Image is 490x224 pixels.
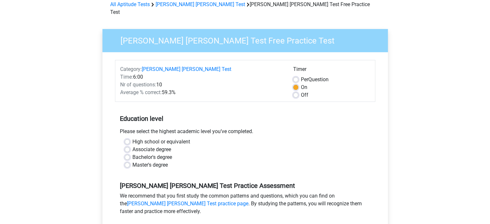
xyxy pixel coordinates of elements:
[115,192,375,218] div: We recommend that you first study the common patterns and questions, which you can find on the . ...
[156,1,245,7] a: [PERSON_NAME] [PERSON_NAME] Test
[113,33,383,46] h3: [PERSON_NAME] [PERSON_NAME] Test Free Practice Test
[120,112,370,125] h5: Education level
[132,138,190,146] label: High school or equivalent
[120,74,133,80] span: Time:
[293,65,370,76] div: Timer
[115,73,288,81] div: 6:00
[132,153,172,161] label: Bachelor's degree
[120,182,370,190] h5: [PERSON_NAME] [PERSON_NAME] Test Practice Assessment
[301,91,308,99] label: Off
[301,76,308,83] span: Per
[127,200,248,207] a: [PERSON_NAME] [PERSON_NAME] Test practice page
[120,89,162,95] span: Average % correct:
[108,1,383,16] div: [PERSON_NAME] [PERSON_NAME] Test Free Practice Test
[115,81,288,89] div: 10
[132,146,171,153] label: Associate degree
[301,83,307,91] label: On
[120,66,142,72] span: Category:
[132,161,168,169] label: Master's degree
[110,1,150,7] a: All Aptitude Tests
[301,76,329,83] label: Question
[115,89,288,96] div: 59.3%
[115,128,375,138] div: Please select the highest academic level you’ve completed.
[142,66,231,72] a: [PERSON_NAME] [PERSON_NAME] Test
[120,82,156,88] span: Nr of questions:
